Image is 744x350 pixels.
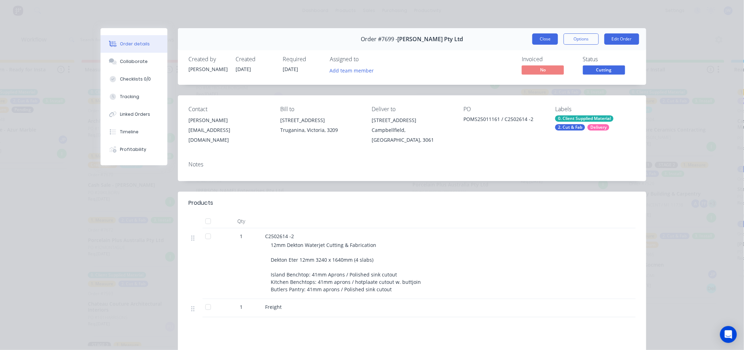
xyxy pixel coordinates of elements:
button: Options [564,33,599,45]
div: Created [236,56,274,63]
div: [PERSON_NAME] [188,65,227,73]
div: [STREET_ADDRESS] [372,115,453,125]
div: 0. Client Supplied Material [555,115,614,122]
div: Tracking [120,94,140,100]
div: Labels [555,106,636,113]
button: Order details [101,35,167,53]
button: Add team member [330,65,378,75]
div: Order details [120,41,150,47]
div: Open Intercom Messenger [720,326,737,343]
div: Created by [188,56,227,63]
div: Collaborate [120,58,148,65]
div: Notes [188,161,636,168]
div: POMS25011161 / C2502614 -2 [463,115,544,125]
div: PO [463,106,544,113]
div: 2. Cut & Fab [555,124,585,131]
span: [DATE] [283,66,298,72]
span: [DATE] [236,66,251,72]
div: Assigned to [330,56,400,63]
span: Order #7699 - [361,36,398,43]
div: Checklists 0/0 [120,76,151,82]
button: Linked Orders [101,106,167,123]
span: Cutting [583,65,625,74]
span: 1 [240,303,243,311]
div: Required [283,56,321,63]
div: Linked Orders [120,111,150,117]
span: No [522,65,564,74]
div: Delivery [588,124,609,131]
div: Deliver to [372,106,453,113]
button: Close [532,33,558,45]
button: Checklists 0/0 [101,70,167,88]
button: Profitability [101,141,167,158]
button: Cutting [583,65,625,76]
div: Invoiced [522,56,575,63]
span: 12mm Dekton Waterjet Cutting & Fabrication Dekton Eter 12mm 3240 x 1640mm (4 slabs) Island Bencht... [271,242,422,293]
div: Status [583,56,636,63]
button: Edit Order [604,33,639,45]
span: C2502614 -2 [265,233,294,240]
div: Campbellfield, [GEOGRAPHIC_DATA], 3061 [372,125,453,145]
div: Profitability [120,146,147,153]
div: [STREET_ADDRESS]Truganina, Victoria, 3209 [280,115,361,138]
div: Truganina, Victoria, 3209 [280,125,361,135]
div: Products [188,199,213,207]
span: [PERSON_NAME] Pty Ltd [398,36,463,43]
div: [STREET_ADDRESS]Campbellfield, [GEOGRAPHIC_DATA], 3061 [372,115,453,145]
button: Collaborate [101,53,167,70]
div: Bill to [280,106,361,113]
div: [PERSON_NAME][EMAIL_ADDRESS][DOMAIN_NAME] [188,115,269,145]
div: Timeline [120,129,139,135]
div: [EMAIL_ADDRESS][DOMAIN_NAME] [188,125,269,145]
span: 1 [240,233,243,240]
div: Contact [188,106,269,113]
button: Tracking [101,88,167,106]
div: [STREET_ADDRESS] [280,115,361,125]
button: Add team member [326,65,378,75]
div: Qty [220,214,262,228]
button: Timeline [101,123,167,141]
div: [PERSON_NAME] [188,115,269,125]
span: Freight [265,304,282,310]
